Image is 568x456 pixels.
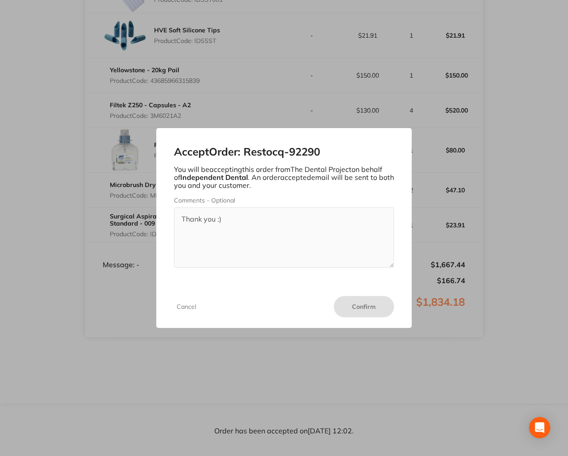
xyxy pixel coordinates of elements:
[174,146,394,158] h2: Accept Order: Restocq- 92290
[529,417,550,438] div: Open Intercom Messenger
[174,165,394,190] p: You will be accepting this order from The Dental Project on behalf of . An order accepted email w...
[180,173,248,182] b: Independent Dental
[334,296,394,317] button: Confirm
[174,207,394,268] textarea: Thank you :)
[174,303,199,311] button: Cancel
[174,197,394,204] label: Comments - Optional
